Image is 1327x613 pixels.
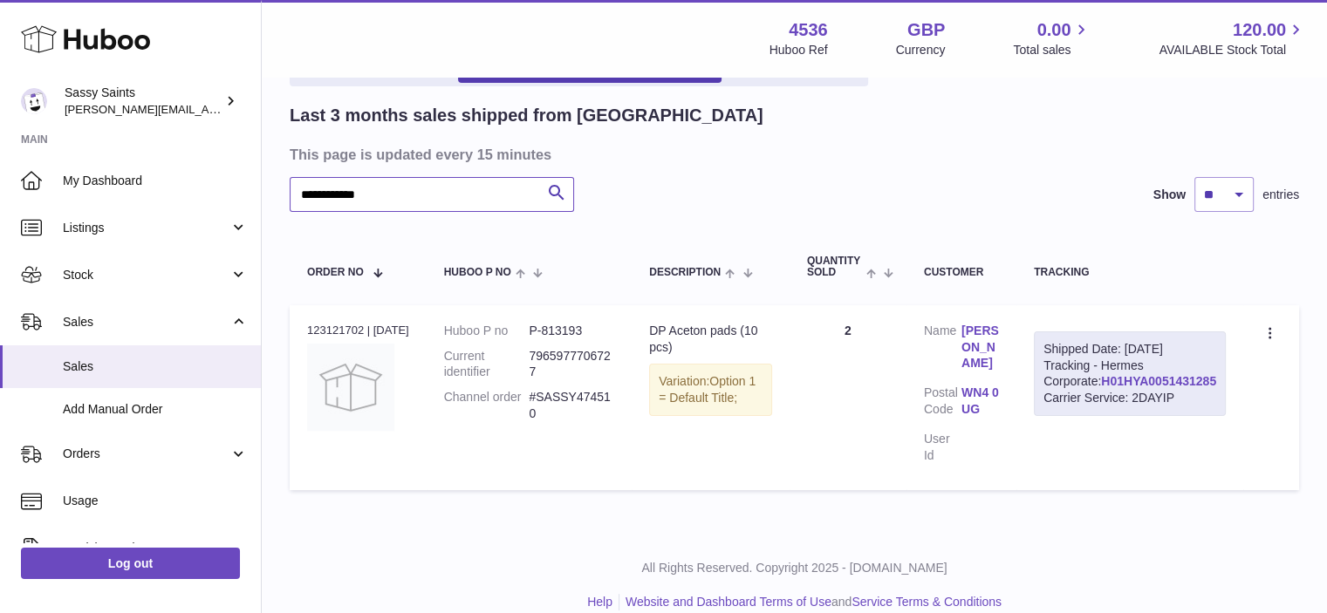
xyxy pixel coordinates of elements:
[1153,187,1186,203] label: Show
[65,102,350,116] span: [PERSON_NAME][EMAIL_ADDRESS][DOMAIN_NAME]
[63,173,248,189] span: My Dashboard
[924,267,999,278] div: Customer
[444,389,530,422] dt: Channel order
[529,348,614,381] dd: 7965977706727
[1159,18,1306,58] a: 120.00 AVAILABLE Stock Total
[1034,267,1226,278] div: Tracking
[63,220,229,236] span: Listings
[1043,341,1216,358] div: Shipped Date: [DATE]
[896,42,946,58] div: Currency
[790,305,906,490] td: 2
[924,385,961,422] dt: Postal Code
[619,594,1002,610] li: and
[63,401,248,418] span: Add Manual Order
[852,595,1002,609] a: Service Terms & Conditions
[649,364,772,416] div: Variation:
[587,595,612,609] a: Help
[789,18,828,42] strong: 4536
[1101,374,1216,388] a: H01HYA0051431285
[444,323,530,339] dt: Huboo P no
[276,560,1313,576] p: All Rights Reserved. Copyright 2025 - [DOMAIN_NAME]
[1013,18,1091,58] a: 0.00 Total sales
[961,385,999,418] a: WN4 0UG
[1233,18,1286,42] span: 120.00
[63,540,229,556] span: Invoicing and Payments
[1034,331,1226,417] div: Tracking - Hermes Corporate:
[307,267,364,278] span: Order No
[649,267,721,278] span: Description
[290,104,763,127] h2: Last 3 months sales shipped from [GEOGRAPHIC_DATA]
[63,267,229,283] span: Stock
[63,358,248,375] span: Sales
[907,18,945,42] strong: GBP
[961,323,999,372] a: [PERSON_NAME]
[1159,42,1306,58] span: AVAILABLE Stock Total
[21,548,240,579] a: Log out
[1043,390,1216,406] div: Carrier Service: 2DAYIP
[1262,187,1299,203] span: entries
[1037,18,1071,42] span: 0.00
[63,446,229,462] span: Orders
[63,493,248,509] span: Usage
[626,595,831,609] a: Website and Dashboard Terms of Use
[924,431,961,464] dt: User Id
[529,389,614,422] dd: #SASSY474510
[649,323,772,356] div: DP Aceton pads (10 pcs)
[307,323,409,338] div: 123121702 | [DATE]
[770,42,828,58] div: Huboo Ref
[63,314,229,330] span: Sales
[444,348,530,381] dt: Current identifier
[529,323,614,339] dd: P-813193
[290,145,1295,164] h3: This page is updated every 15 minutes
[807,255,862,278] span: Quantity Sold
[1013,42,1091,58] span: Total sales
[444,267,511,278] span: Huboo P no
[924,323,961,377] dt: Name
[21,88,47,114] img: ramey@sassysaints.com
[307,344,394,431] img: no-photo.jpg
[65,85,222,118] div: Sassy Saints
